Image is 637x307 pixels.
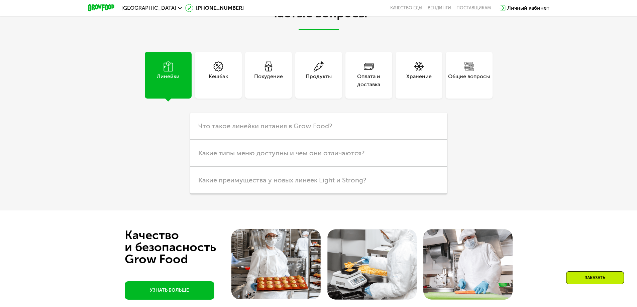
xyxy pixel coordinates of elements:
[125,281,214,300] a: УЗНАТЬ БОЛЬШЕ
[209,72,228,89] div: Кешбэк
[157,72,180,89] div: Линейки
[121,5,176,11] span: [GEOGRAPHIC_DATA]
[406,72,432,89] div: Хранение
[198,122,332,130] span: Что такое линейки питания в Grow Food?
[131,7,506,30] h2: Частые вопросы
[566,271,624,284] div: Заказать
[254,72,283,89] div: Похудение
[185,4,244,12] a: [PHONE_NUMBER]
[390,5,422,11] a: Качество еды
[345,72,392,89] div: Оплата и доставка
[198,149,364,157] span: Какие типы меню доступны и чем они отличаются?
[428,5,451,11] a: Вендинги
[448,72,490,89] div: Общие вопросы
[306,72,332,89] div: Продукты
[198,176,366,184] span: Какие преимущества у новых линеек Light и Strong?
[507,4,549,12] div: Личный кабинет
[125,229,241,265] div: Качество и безопасность Grow Food
[456,5,491,11] div: поставщикам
